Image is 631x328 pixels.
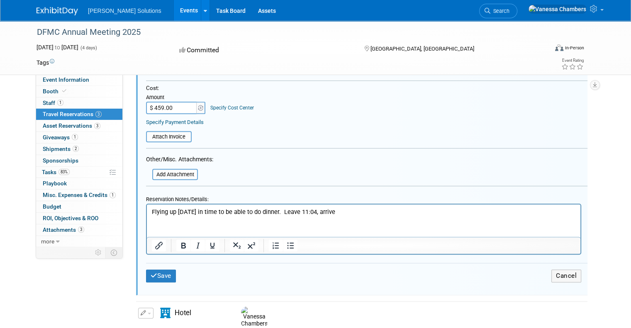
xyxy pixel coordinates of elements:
button: Italic [191,240,205,251]
a: more [36,236,122,247]
img: Vanessa Chambers [528,5,587,14]
i: Booth reservation complete [62,89,66,93]
a: Booth [36,86,122,97]
a: Asset Reservations3 [36,120,122,131]
td: Tags [37,58,54,67]
span: to [54,44,61,51]
span: [PERSON_NAME] Solutions [88,7,161,14]
span: Hotel [175,309,191,317]
a: Staff1 [36,97,122,109]
div: Amount [146,94,206,102]
span: 1 [57,100,63,106]
span: [DATE] [DATE] [37,44,78,51]
img: ExhibitDay [37,7,78,15]
span: Travel Reservations [43,111,102,117]
img: Format-Inperson.png [555,44,563,51]
a: Shipments2 [36,143,122,155]
span: Staff [43,100,63,106]
td: Toggle Event Tabs [106,247,123,258]
a: Playbook [36,178,122,189]
span: (4 days) [80,45,97,51]
span: Playbook [43,180,67,187]
span: Asset Reservations [43,122,100,129]
button: Cancel [551,270,581,282]
button: Numbered list [269,240,283,251]
iframe: Rich Text Area [147,204,580,237]
span: ROI, Objectives & ROO [43,215,98,221]
div: Other/Misc. Attachments: [146,155,213,165]
button: Superscript [244,240,258,251]
a: Tasks83% [36,167,122,178]
span: Misc. Expenses & Credits [43,192,116,198]
td: Personalize Event Tab Strip [91,247,106,258]
div: Reservation Notes/Details: [146,192,581,204]
div: Committed [177,43,351,58]
a: Attachments3 [36,224,122,236]
button: Underline [205,240,219,251]
span: Search [490,8,509,14]
a: Budget [36,201,122,212]
a: Event Information [36,74,122,85]
span: 2 [73,146,79,152]
a: Specify Payment Details [146,119,204,125]
button: Bold [176,240,190,251]
a: Misc. Expenses & Credits1 [36,190,122,201]
span: Booth [43,88,68,95]
span: Budget [43,203,61,210]
span: Giveaways [43,134,78,141]
i: Hotel [160,308,171,318]
span: 83% [58,169,70,175]
div: Event Format [503,43,584,56]
div: In-Person [565,45,584,51]
span: Attachments [43,226,84,233]
span: Event Information [43,76,89,83]
button: Bullet list [283,240,297,251]
span: 1 [110,192,116,198]
span: [GEOGRAPHIC_DATA], [GEOGRAPHIC_DATA] [370,46,474,52]
button: Subscript [230,240,244,251]
a: Travel Reservations3 [36,109,122,120]
span: 3 [78,226,84,233]
span: 3 [94,123,100,129]
span: 1 [72,134,78,140]
a: Specify Cost Center [210,105,254,111]
button: Insert/edit link [152,240,166,251]
div: DFMC Annual Meeting 2025 [34,25,538,40]
div: Event Rating [561,58,584,63]
span: Sponsorships [43,157,78,164]
a: Search [479,4,517,18]
a: Sponsorships [36,155,122,166]
span: Shipments [43,146,79,152]
span: more [41,238,54,245]
a: ROI, Objectives & ROO [36,213,122,224]
span: 3 [95,111,102,117]
a: Giveaways1 [36,132,122,143]
button: Save [146,270,176,282]
div: Cost: [146,85,587,92]
img: Vanessa Chambers [241,306,268,328]
span: Tasks [42,169,70,175]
